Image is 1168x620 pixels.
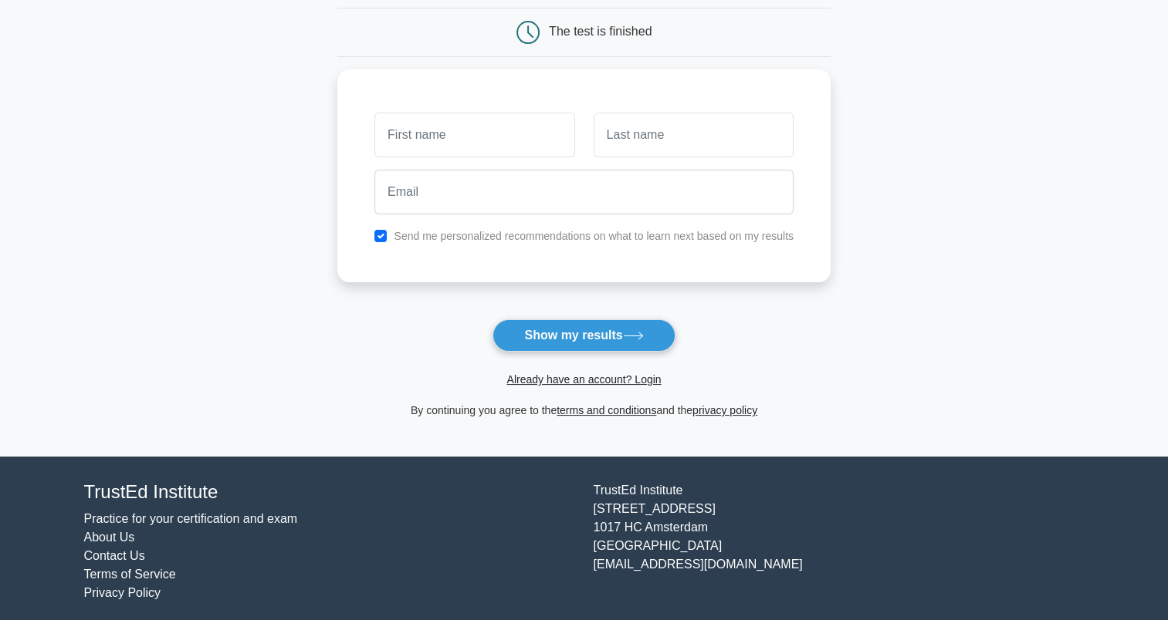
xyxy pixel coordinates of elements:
[493,319,675,352] button: Show my results
[84,586,161,599] a: Privacy Policy
[84,531,135,544] a: About Us
[549,25,652,38] div: The test is finished
[506,373,661,386] a: Already have an account? Login
[557,404,656,416] a: terms and conditions
[84,549,145,562] a: Contact Us
[374,170,794,214] input: Email
[584,481,1094,602] div: TrustEd Institute [STREET_ADDRESS] 1017 HC Amsterdam [GEOGRAPHIC_DATA] [EMAIL_ADDRESS][DOMAIN_NAME]
[394,230,794,242] label: Send me personalized recommendations on what to learn next based on my results
[84,481,575,504] h4: TrustEd Institute
[328,401,840,420] div: By continuing you agree to the and the
[594,113,794,157] input: Last name
[692,404,757,416] a: privacy policy
[84,568,176,581] a: Terms of Service
[374,113,574,157] input: First name
[84,512,298,525] a: Practice for your certification and exam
